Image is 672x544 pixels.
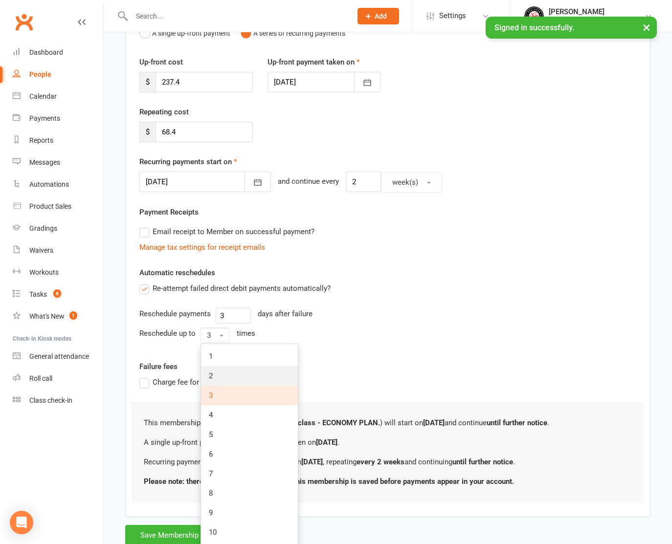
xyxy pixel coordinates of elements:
span: 9 [209,508,213,517]
div: General attendance [29,352,89,360]
div: Payments [29,114,60,122]
div: Waivers [29,246,53,254]
span: Signed in successfully. [494,23,574,32]
span: 1 [69,311,77,320]
label: Payment Receipts [139,206,199,218]
div: Product Sales [29,202,71,210]
a: Class kiosk mode [13,390,103,412]
a: Calendar [13,86,103,108]
b: until further notice [487,418,547,427]
span: 5 [209,430,213,439]
a: Payments [13,108,103,130]
div: People [29,70,51,78]
div: Reschedule up to [139,327,196,339]
b: every 2 weeks [357,457,404,466]
a: Waivers [13,239,103,261]
a: Manage tax settings for receipt emails [139,243,265,252]
div: Class check-in [29,396,72,404]
div: Tasks [29,290,47,298]
div: Open Intercom Messenger [10,511,33,534]
a: Clubworx [12,10,36,34]
div: and continue every [278,175,339,189]
p: This membership ( ) will start on and continue . [144,417,632,429]
a: 7 [201,464,298,483]
p: A single up-front payment of will be taken on . [144,436,632,448]
a: General attendance kiosk mode [13,346,103,368]
a: 2 [201,366,298,386]
span: Charge fee for bank / credit card failures? [153,376,288,387]
a: Product Sales [13,196,103,218]
a: Tasks 8 [13,283,103,305]
div: Dashboard [29,48,63,56]
a: 4 [201,405,298,425]
div: Automations [29,180,69,188]
a: Reports [13,130,103,152]
a: Automations [13,174,103,196]
span: 10 [209,528,217,537]
div: Messages [29,158,60,166]
a: Messages [13,152,103,174]
label: Repeating cost [139,106,189,118]
button: × [638,17,655,38]
span: 4 [209,411,213,419]
label: Email receipt to Member on successful payment? [139,226,314,238]
div: Calendar [29,92,57,100]
img: thumb_image1750234934.png [524,6,544,26]
span: 8 [209,489,213,498]
button: Add [358,8,399,24]
span: Settings [439,5,466,27]
a: Workouts [13,261,103,283]
div: Reports [29,136,53,144]
div: What's New [29,312,65,320]
div: Gradings [29,224,57,232]
a: 9 [201,503,298,522]
div: Workouts [29,268,59,276]
a: 10 [201,522,298,542]
a: What's New1 [13,305,103,327]
p: Recurring payments of will commence on , repeating and continuing . [144,456,632,468]
label: Up-front payment taken on [268,56,360,68]
span: 7 [209,469,213,478]
a: 3 [201,386,298,405]
span: 1 [209,352,213,361]
b: [DATE] [316,438,337,447]
b: [DATE] [301,457,323,466]
a: 5 [201,425,298,444]
a: Roll call [13,368,103,390]
label: Re-attempt failed direct debit payments automatically? [139,283,331,294]
label: Failure fees [132,361,644,372]
a: Gradings [13,218,103,239]
label: Recurring payments start on [139,156,237,168]
span: 8 [53,289,61,298]
div: times [237,327,255,339]
span: Add [375,12,387,20]
a: 6 [201,444,298,464]
div: [PERSON_NAME] [549,7,645,16]
div: Roll call [29,374,52,382]
span: week(s) [392,178,418,187]
span: $ [139,122,156,142]
b: [DATE] [423,418,445,427]
a: Dashboard [13,42,103,64]
div: Global Shotokan Karate Pty Ltd [549,16,645,25]
span: 2 [209,371,213,380]
b: Please note: there may be a short delay after this membership is saved before payments appear in ... [144,477,514,486]
span: 3 [207,331,211,340]
b: until further notice [452,457,513,466]
button: 3 [201,327,230,343]
a: People [13,64,103,86]
div: Reschedule payments [139,308,211,320]
a: 8 [201,483,298,503]
button: week(s) [381,172,442,193]
span: 6 [209,450,213,458]
a: 1 [201,347,298,366]
span: 3 [209,391,213,400]
div: days after failure [258,308,313,320]
input: Search... [129,9,345,23]
label: Up-front cost [139,56,183,68]
label: Automatic reschedules [139,267,215,279]
span: $ [139,72,156,92]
